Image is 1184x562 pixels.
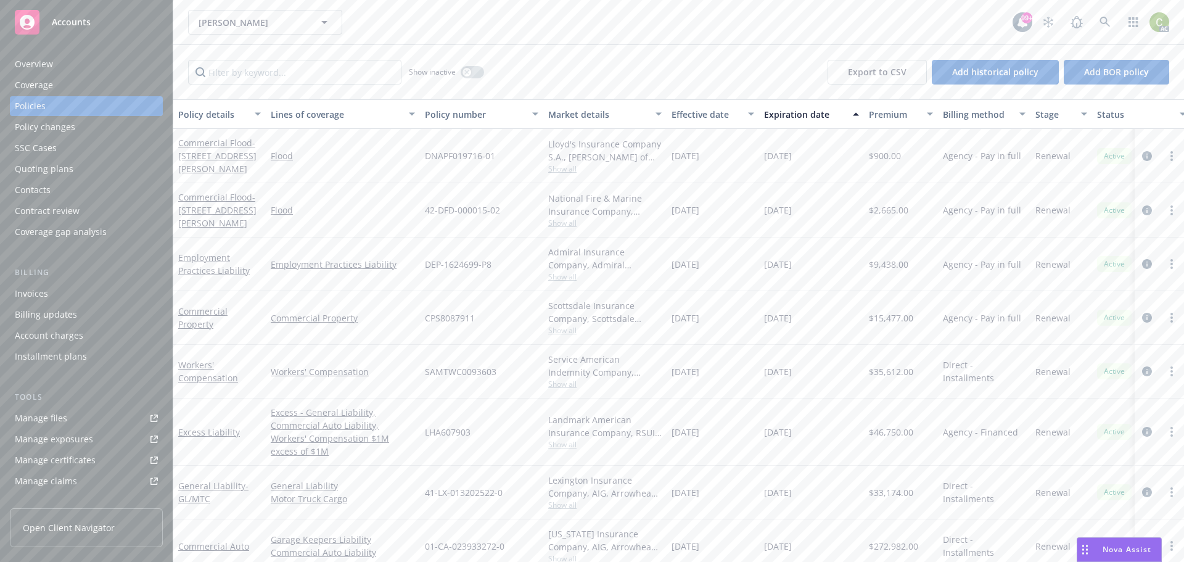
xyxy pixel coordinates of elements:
[15,471,77,491] div: Manage claims
[271,365,415,378] a: Workers' Compensation
[1121,10,1146,35] a: Switch app
[1102,487,1127,498] span: Active
[1140,485,1154,500] a: circleInformation
[869,540,918,553] span: $272,982.00
[178,137,257,175] span: - [STREET_ADDRESS][PERSON_NAME]
[425,204,500,217] span: 42-DFD-000015-02
[10,450,163,470] a: Manage certificates
[667,99,759,129] button: Effective date
[764,486,792,499] span: [DATE]
[10,267,163,279] div: Billing
[10,429,163,449] span: Manage exposures
[1097,108,1172,121] div: Status
[672,540,699,553] span: [DATE]
[271,108,401,121] div: Lines of coverage
[271,533,415,546] a: Garage Keepers Liability
[10,284,163,304] a: Invoices
[15,305,77,324] div: Billing updates
[425,258,491,271] span: DEP-1624699-P8
[1035,108,1074,121] div: Stage
[425,312,475,324] span: CPS8087911
[672,204,699,217] span: [DATE]
[548,379,662,389] span: Show all
[1035,149,1071,162] span: Renewal
[15,54,53,74] div: Overview
[23,521,115,534] span: Open Client Navigator
[178,540,249,552] a: Commercial Auto
[10,492,163,512] a: Manage BORs
[15,429,93,449] div: Manage exposures
[271,492,415,505] a: Motor Truck Cargo
[943,149,1021,162] span: Agency - Pay in full
[943,258,1021,271] span: Agency - Pay in full
[199,16,305,29] span: [PERSON_NAME]
[943,479,1026,505] span: Direct - Installments
[271,312,415,324] a: Commercial Property
[15,284,48,304] div: Invoices
[672,108,741,121] div: Effective date
[869,258,908,271] span: $9,438.00
[1021,12,1032,23] div: 99+
[672,365,699,378] span: [DATE]
[548,439,662,450] span: Show all
[548,138,662,163] div: Lloyd's Insurance Company S.A., [PERSON_NAME] of [GEOGRAPHIC_DATA], [GEOGRAPHIC_DATA]
[15,96,46,116] div: Policies
[271,258,415,271] a: Employment Practices Liability
[15,492,73,512] div: Manage BORs
[869,312,913,324] span: $15,477.00
[425,426,471,439] span: LHA607903
[10,180,163,200] a: Contacts
[1140,424,1154,439] a: circleInformation
[15,450,96,470] div: Manage certificates
[548,325,662,336] span: Show all
[271,149,415,162] a: Flood
[764,426,792,439] span: [DATE]
[178,191,257,229] a: Commercial Flood
[548,474,662,500] div: Lexington Insurance Company, AIG, Arrowhead General Insurance Agency, Inc.
[1035,426,1071,439] span: Renewal
[178,480,249,505] a: General Liability
[1164,539,1179,553] a: more
[409,67,456,77] span: Show inactive
[178,252,250,276] a: Employment Practices Liability
[1164,364,1179,379] a: more
[15,408,67,428] div: Manage files
[425,365,496,378] span: SAMTWC0093603
[764,540,792,553] span: [DATE]
[15,180,51,200] div: Contacts
[943,204,1021,217] span: Agency - Pay in full
[1035,540,1071,553] span: Renewal
[10,5,163,39] a: Accounts
[10,201,163,221] a: Contract review
[764,149,792,162] span: [DATE]
[938,99,1030,129] button: Billing method
[548,218,662,228] span: Show all
[1093,10,1117,35] a: Search
[869,486,913,499] span: $33,174.00
[10,347,163,366] a: Installment plans
[764,312,792,324] span: [DATE]
[869,149,901,162] span: $900.00
[188,10,342,35] button: [PERSON_NAME]
[943,358,1026,384] span: Direct - Installments
[764,204,792,217] span: [DATE]
[1102,366,1127,377] span: Active
[420,99,543,129] button: Policy number
[271,479,415,492] a: General Liability
[1164,149,1179,163] a: more
[15,347,87,366] div: Installment plans
[548,192,662,218] div: National Fire & Marine Insurance Company, Berkshire Hathaway Specialty Insurance, Amwins
[764,258,792,271] span: [DATE]
[425,486,503,499] span: 41-LX-013202522-0
[178,359,238,384] a: Workers' Compensation
[10,96,163,116] a: Policies
[848,66,906,78] span: Export to CSV
[1102,205,1127,216] span: Active
[1164,257,1179,271] a: more
[173,99,266,129] button: Policy details
[548,353,662,379] div: Service American Indemnity Company, Service American Indemnity Company, Method Insurance
[952,66,1038,78] span: Add historical policy
[943,312,1021,324] span: Agency - Pay in full
[943,108,1012,121] div: Billing method
[828,60,927,85] button: Export to CSV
